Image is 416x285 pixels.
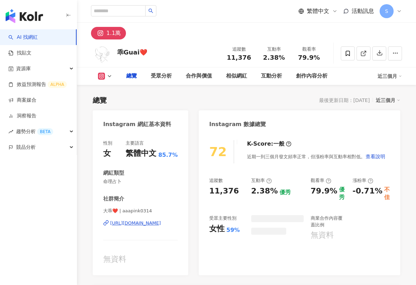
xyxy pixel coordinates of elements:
[126,148,156,159] div: 繁體中文
[209,186,239,197] div: 11,376
[247,149,386,163] div: 近期一到三個月發文頻率正常，但漲粉率與互動率相對低。
[353,186,382,197] div: -0.71%
[311,186,337,202] div: 79.9%
[16,139,36,155] span: 競品分析
[296,72,327,80] div: 創作內容分析
[307,7,329,15] span: 繁體中文
[103,208,178,214] span: 大乖❤️ | aaapink0314
[103,195,124,203] div: 社群簡介
[352,8,374,14] span: 活動訊息
[8,81,67,88] a: 效益預測報告ALPHA
[16,124,53,139] span: 趨勢分析
[339,186,345,202] div: 優秀
[158,151,178,159] span: 85.7%
[353,177,373,184] div: 漲粉率
[251,186,278,197] div: 2.38%
[103,169,124,177] div: 網紅類型
[110,220,161,226] div: [URL][DOMAIN_NAME]
[8,97,36,104] a: 商案媒合
[103,178,178,185] span: 命理占卜
[311,177,331,184] div: 觀看率
[106,28,121,38] div: 1.1萬
[366,154,385,159] span: 查看說明
[117,48,147,57] div: 乖Guai❤️
[261,46,287,53] div: 互動率
[103,148,111,159] div: 女
[209,120,266,128] div: Instagram 數據總覽
[227,54,251,61] span: 11,376
[296,46,322,53] div: 觀看率
[385,7,388,15] span: S
[311,230,334,241] div: 無資料
[251,177,272,184] div: 互動率
[126,140,144,146] div: 主要語言
[280,189,291,196] div: 優秀
[209,177,223,184] div: 追蹤數
[93,95,107,105] div: 總覽
[6,9,43,23] img: logo
[91,43,112,64] img: KOL Avatar
[209,145,227,159] div: 72
[209,224,225,234] div: 女性
[8,34,38,41] a: searchAI 找網紅
[226,46,252,53] div: 追蹤數
[103,254,178,265] div: 無資料
[8,112,36,119] a: 洞察報告
[226,72,247,80] div: 相似網紅
[151,72,172,80] div: 受眾分析
[8,129,13,134] span: rise
[37,128,53,135] div: BETA
[365,149,386,163] button: 查看說明
[311,215,346,228] div: 商業合作內容覆蓋比例
[103,120,171,128] div: Instagram 網紅基本資料
[298,54,320,61] span: 79.9%
[378,71,402,82] div: 近三個月
[91,27,126,39] button: 1.1萬
[148,8,153,13] span: search
[261,72,282,80] div: 互動分析
[384,186,390,202] div: 不佳
[8,50,31,57] a: 找貼文
[209,215,237,221] div: 受眾主要性別
[16,61,31,76] span: 資源庫
[247,140,291,148] div: K-Score :
[319,97,370,103] div: 最後更新日期：[DATE]
[103,220,178,226] a: [URL][DOMAIN_NAME]
[186,72,212,80] div: 合作與價值
[226,226,240,234] div: 59%
[273,140,284,148] div: 一般
[263,54,285,61] span: 2.38%
[103,140,112,146] div: 性別
[376,96,400,105] div: 近三個月
[126,72,137,80] div: 總覽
